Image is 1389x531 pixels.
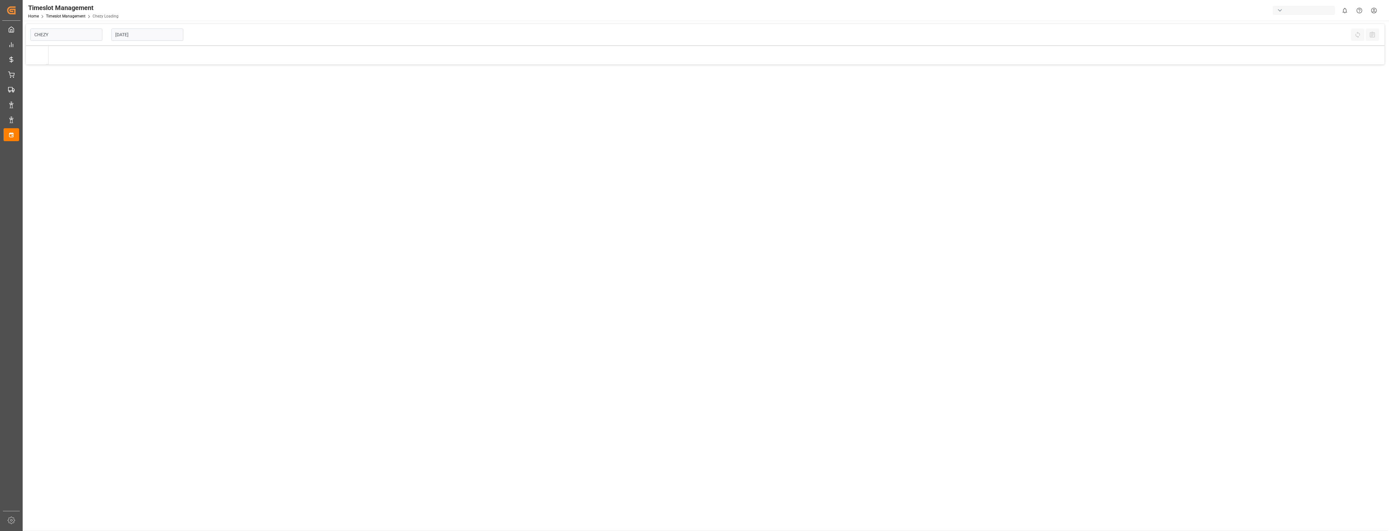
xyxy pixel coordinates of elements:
[30,28,102,41] input: Type to search/select
[28,14,39,18] a: Home
[111,28,183,41] input: DD-MM-YYYY
[1352,3,1367,18] button: Help Center
[28,3,119,13] div: Timeslot Management
[46,14,85,18] a: Timeslot Management
[1338,3,1352,18] button: show 0 new notifications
